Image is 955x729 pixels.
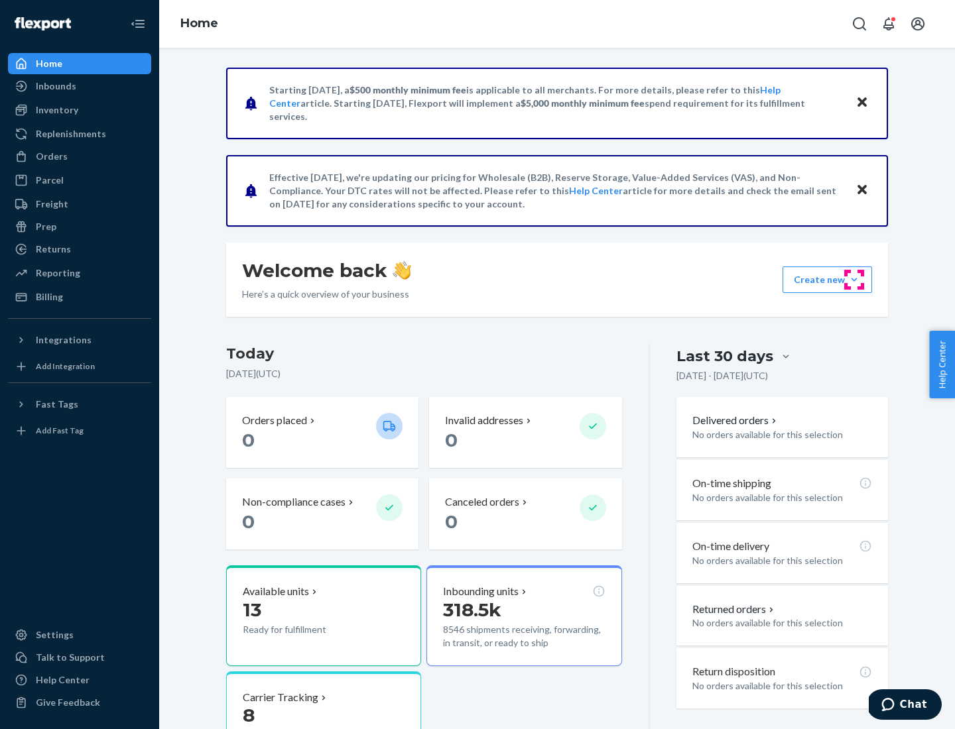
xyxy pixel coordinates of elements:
button: Available units13Ready for fulfillment [226,565,421,666]
div: Replenishments [36,127,106,140]
img: Flexport logo [15,17,71,30]
div: Inventory [36,103,78,117]
a: Orders [8,146,151,167]
span: 0 [445,429,458,451]
button: Delivered orders [692,413,779,428]
div: Returns [36,243,71,256]
a: Help Center [8,669,151,691]
span: 0 [242,429,255,451]
button: Close [854,181,871,200]
p: Inbounding units [443,584,519,599]
p: Carrier Tracking [243,690,318,705]
button: Non-compliance cases 0 [226,478,418,549]
div: Home [36,57,62,70]
span: 0 [242,510,255,533]
p: Here’s a quick overview of your business [242,288,411,301]
a: Replenishments [8,123,151,144]
div: Help Center [36,673,90,687]
a: Add Integration [8,356,151,377]
span: 318.5k [443,598,501,621]
p: Effective [DATE], we're updating our pricing for Wholesale (B2B), Reserve Storage, Value-Added Se... [269,171,843,211]
span: 8 [243,704,255,726]
button: Give Feedback [8,692,151,713]
p: No orders available for this selection [692,554,872,567]
a: Home [8,53,151,74]
iframe: Opens a widget where you can chat to one of our agents [869,689,942,722]
button: Inbounding units318.5k8546 shipments receiving, forwarding, in transit, or ready to ship [426,565,621,666]
ol: breadcrumbs [170,5,229,43]
span: $5,000 monthly minimum fee [521,97,645,109]
button: Close Navigation [125,11,151,37]
p: 8546 shipments receiving, forwarding, in transit, or ready to ship [443,623,605,649]
div: Inbounds [36,80,76,93]
div: Settings [36,628,74,642]
h1: Welcome back [242,258,411,282]
a: Returns [8,239,151,260]
a: Settings [8,624,151,645]
p: Invalid addresses [445,413,523,428]
div: Billing [36,290,63,304]
div: Prep [36,220,56,233]
a: Home [180,16,218,30]
p: [DATE] - [DATE] ( UTC ) [676,369,768,382]
p: [DATE] ( UTC ) [226,367,622,380]
a: Parcel [8,170,151,191]
p: No orders available for this selection [692,616,872,630]
p: Available units [243,584,309,599]
a: Freight [8,194,151,215]
h3: Today [226,343,622,364]
img: hand-wave emoji [393,261,411,280]
button: Integrations [8,329,151,351]
a: Inbounds [8,76,151,97]
p: On-time delivery [692,539,769,554]
div: Integrations [36,333,92,347]
p: Starting [DATE], a is applicable to all merchants. For more details, please refer to this article... [269,84,843,123]
p: No orders available for this selection [692,428,872,441]
a: Inventory [8,99,151,121]
button: Open notifications [875,11,902,37]
p: Ready for fulfillment [243,623,365,636]
p: Canceled orders [445,494,519,510]
span: 13 [243,598,261,621]
div: Talk to Support [36,651,105,664]
p: Non-compliance cases [242,494,346,510]
button: Open account menu [905,11,931,37]
button: Create new [783,266,872,293]
div: Reporting [36,266,80,280]
a: Reporting [8,262,151,284]
div: Add Fast Tag [36,425,84,436]
button: Close [854,93,871,113]
div: Freight [36,197,68,211]
p: No orders available for this selection [692,491,872,504]
button: Talk to Support [8,647,151,668]
p: Orders placed [242,413,307,428]
span: 0 [445,510,458,533]
span: $500 monthly minimum fee [350,84,466,95]
p: Return disposition [692,664,775,679]
button: Invalid addresses 0 [429,397,621,468]
a: Billing [8,286,151,308]
button: Fast Tags [8,394,151,415]
a: Prep [8,216,151,237]
div: Fast Tags [36,398,78,411]
div: Orders [36,150,68,163]
div: Give Feedback [36,696,100,709]
button: Orders placed 0 [226,397,418,468]
a: Add Fast Tag [8,420,151,441]
button: Returned orders [692,602,777,617]
button: Help Center [929,331,955,398]
p: On-time shipping [692,476,771,491]
button: Canceled orders 0 [429,478,621,549]
div: Parcel [36,174,64,187]
p: No orders available for this selection [692,679,872,693]
div: Add Integration [36,361,95,372]
a: Help Center [569,185,623,196]
div: Last 30 days [676,346,773,366]
button: Open Search Box [846,11,873,37]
